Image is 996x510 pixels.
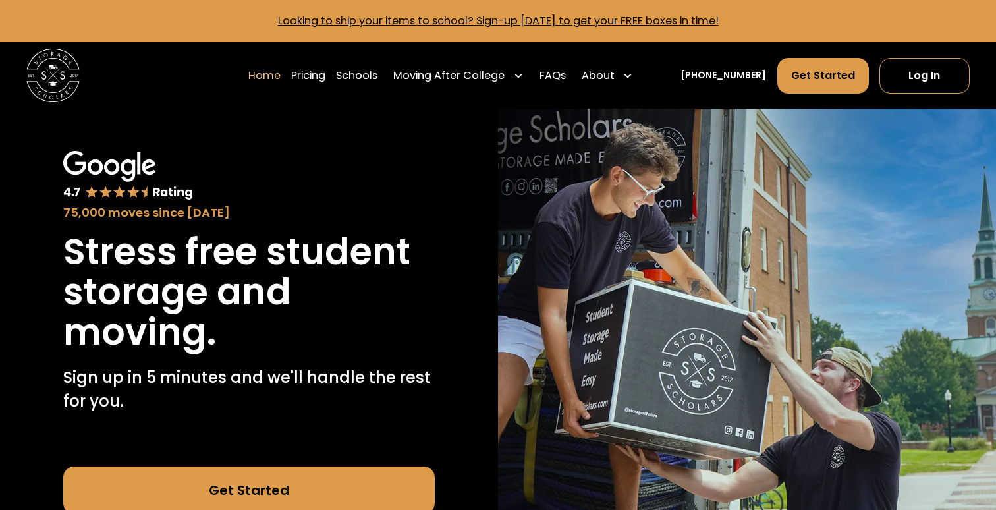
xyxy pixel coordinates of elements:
[63,366,435,413] p: Sign up in 5 minutes and we'll handle the rest for you.
[291,57,325,94] a: Pricing
[879,58,970,94] a: Log In
[777,58,869,94] a: Get Started
[582,68,615,84] div: About
[393,68,505,84] div: Moving After College
[278,13,719,28] a: Looking to ship your items to school? Sign-up [DATE] to get your FREE boxes in time!
[248,57,281,94] a: Home
[63,151,193,200] img: Google 4.7 star rating
[336,57,377,94] a: Schools
[388,57,528,94] div: Moving After College
[680,69,766,82] a: [PHONE_NUMBER]
[539,57,566,94] a: FAQs
[26,49,80,102] img: Storage Scholars main logo
[63,232,435,353] h1: Stress free student storage and moving.
[576,57,638,94] div: About
[63,204,435,221] div: 75,000 moves since [DATE]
